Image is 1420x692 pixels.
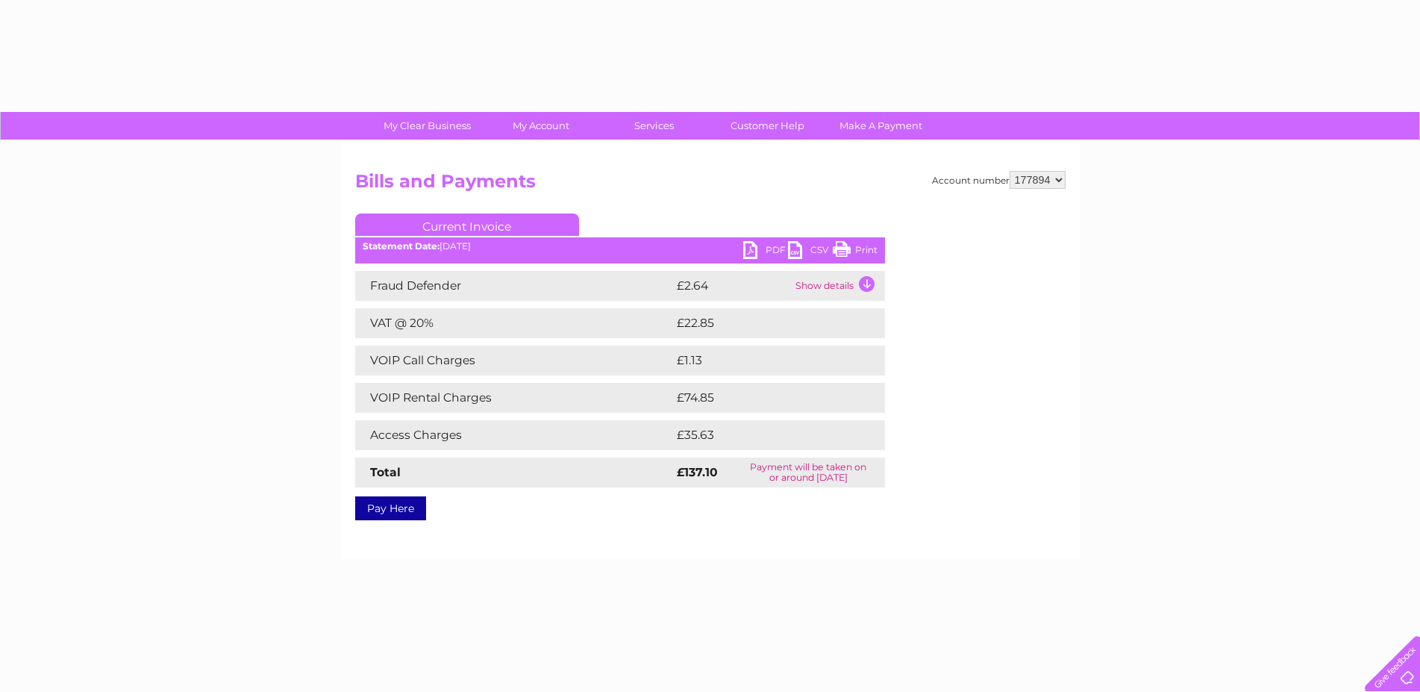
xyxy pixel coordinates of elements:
td: £2.64 [673,271,792,301]
td: Access Charges [355,420,673,450]
strong: Total [370,465,401,479]
td: £22.85 [673,308,854,338]
td: VOIP Call Charges [355,346,673,375]
b: Statement Date: [363,240,440,252]
a: Pay Here [355,496,426,520]
td: Fraud Defender [355,271,673,301]
a: Services [592,112,716,140]
a: Customer Help [706,112,829,140]
div: [DATE] [355,241,885,252]
td: Payment will be taken on or around [DATE] [732,458,884,487]
td: £74.85 [673,383,854,413]
a: CSV [788,241,833,263]
td: VOIP Rental Charges [355,383,673,413]
a: My Account [479,112,602,140]
h2: Bills and Payments [355,171,1066,199]
td: VAT @ 20% [355,308,673,338]
td: Show details [792,271,885,301]
a: PDF [743,241,788,263]
a: Current Invoice [355,213,579,236]
a: Make A Payment [819,112,942,140]
strong: £137.10 [677,465,718,479]
td: £35.63 [673,420,854,450]
div: Account number [932,171,1066,189]
td: £1.13 [673,346,845,375]
a: My Clear Business [366,112,489,140]
a: Print [833,241,878,263]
